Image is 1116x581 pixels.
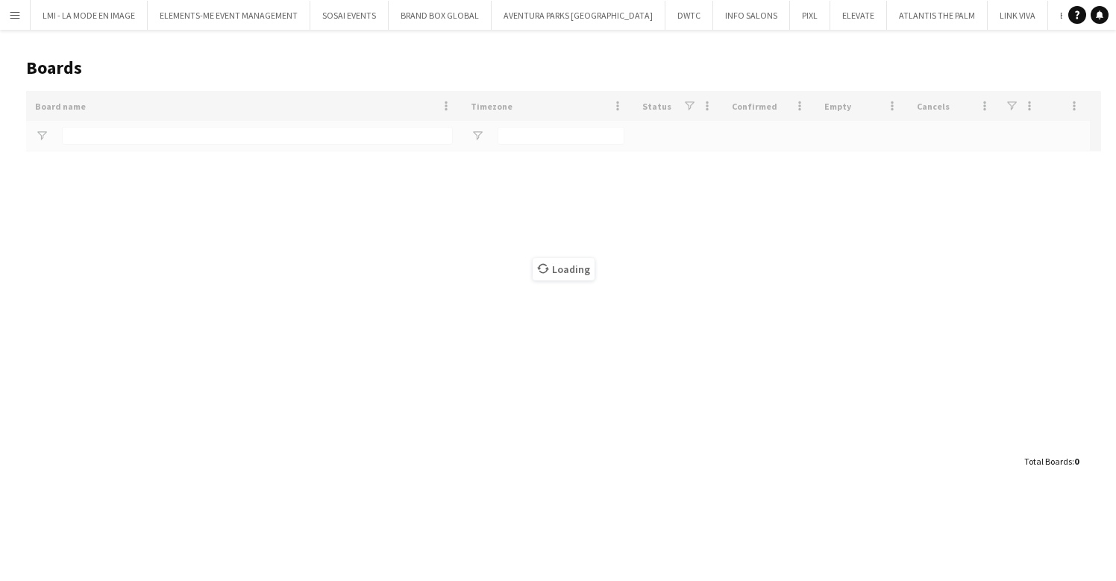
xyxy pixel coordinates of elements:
[1024,456,1072,467] span: Total Boards
[310,1,389,30] button: SOSAI EVENTS
[988,1,1048,30] button: LINK VIVA
[389,1,492,30] button: BRAND BOX GLOBAL
[1024,447,1079,476] div: :
[830,1,887,30] button: ELEVATE
[26,57,1101,79] h1: Boards
[713,1,790,30] button: INFO SALONS
[1074,456,1079,467] span: 0
[790,1,830,30] button: PIXL
[492,1,665,30] button: AVENTURA PARKS [GEOGRAPHIC_DATA]
[665,1,713,30] button: DWTC
[887,1,988,30] button: ATLANTIS THE PALM
[31,1,148,30] button: LMI - LA MODE EN IMAGE
[148,1,310,30] button: ELEMENTS-ME EVENT MANAGEMENT
[533,258,595,280] span: Loading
